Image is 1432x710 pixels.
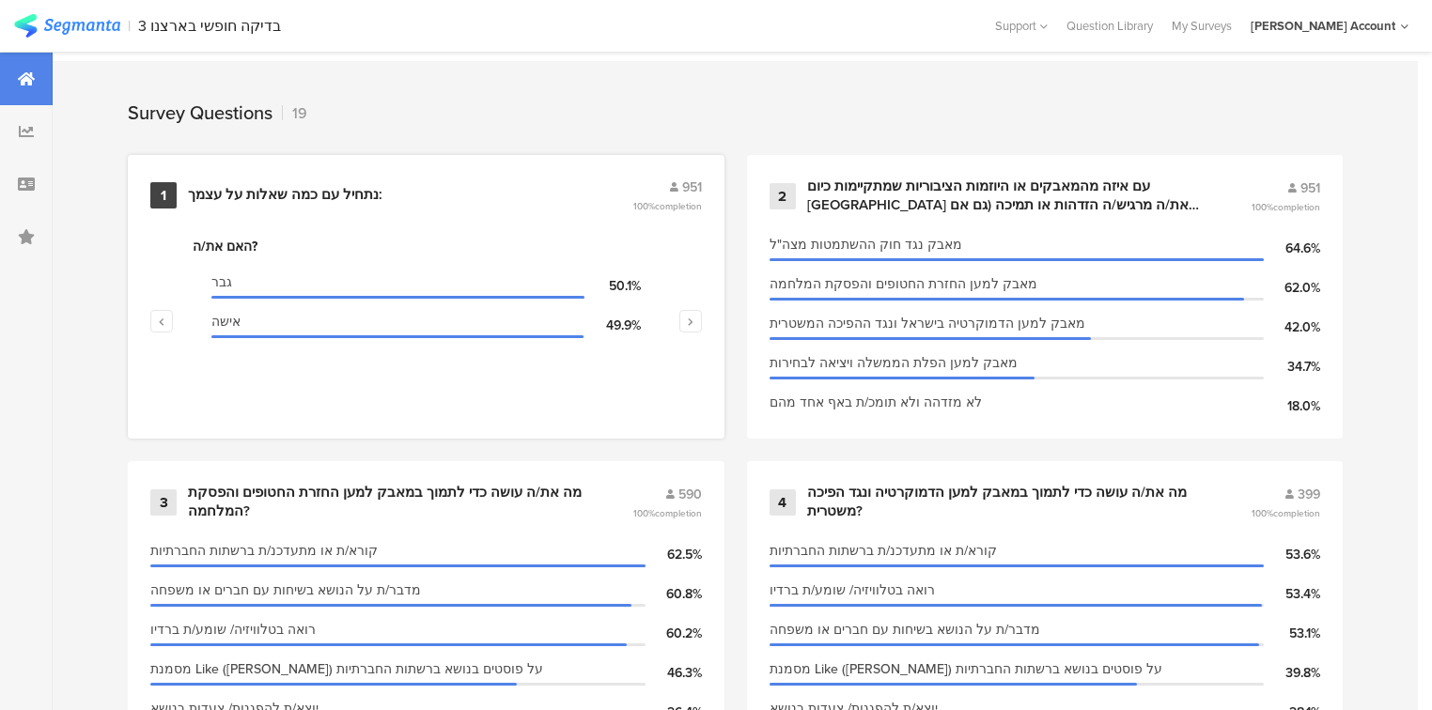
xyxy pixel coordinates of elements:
[128,15,131,37] div: |
[211,312,241,332] span: אישה
[655,199,702,213] span: completion
[678,485,702,504] span: 590
[1264,624,1320,643] div: 53.1%
[584,276,641,296] div: 50.1%
[211,272,232,292] span: גבר
[1252,506,1320,520] span: 100%
[633,199,702,213] span: 100%
[807,177,1206,214] div: עם איזה מהמאבקים או היוזמות הציבוריות שמתקיימות כיום [GEOGRAPHIC_DATA] את/ה מרגיש/ה הזדהות או תמי...
[150,580,421,600] span: מדבר/ת על הנושא בשיחות עם חברים או משפחה
[193,237,660,256] div: האם את/ה?
[150,620,316,640] span: רואה בטלוויזיה/ שומע/ת ברדיו
[646,624,702,643] div: 60.2%
[1264,239,1320,258] div: 64.6%
[1264,584,1320,604] div: 53.4%
[1252,200,1320,214] span: 100%
[1264,357,1320,377] div: 34.7%
[770,580,935,600] span: רואה בטלוויזיה/ שומע/ת ברדיו
[807,484,1206,520] div: מה את/ה עושה כדי לתמוך במאבק למען הדמוקרטיה ונגד הפיכה משטרית?
[282,102,307,124] div: 19
[1298,485,1320,504] span: 399
[1264,278,1320,298] div: 62.0%
[770,393,982,412] span: לא מזדהה ולא תומכ/ת באף אחד מהם
[188,186,382,205] div: נתחיל עם כמה ﻿שאלות על עצמך:
[646,663,702,683] div: 46.3%
[150,489,177,516] div: 3
[770,659,1162,679] span: מסמנת Like ([PERSON_NAME]) על פוסטים בנושא ברשתות החברתיות
[1251,17,1395,35] div: [PERSON_NAME] Account
[1057,17,1162,35] a: Question Library
[1264,396,1320,416] div: 18.0%
[150,541,378,561] span: קורא/ת או מתעדכנ/ת ברשתות החברתיות
[150,659,543,679] span: מסמנת Like ([PERSON_NAME]) על פוסטים בנושא ברשתות החברתיות
[633,506,702,520] span: 100%
[770,314,1085,333] span: מאבק למען הדמוקרטיה בישראל ונגד ההפיכה המשטרית
[1162,17,1241,35] a: My Surveys
[770,235,962,255] span: מאבק נגד חוק ההשתמטות מצה"ל
[770,353,1018,373] span: מאבק למען הפלת הממשלה ויציאה לבחירות
[770,489,796,516] div: 4
[138,17,281,35] div: 3 בדיקה חופשי בארצנו
[128,99,272,127] div: Survey Questions
[770,541,997,561] span: קורא/ת או מתעדכנ/ת ברשתות החברתיות
[646,545,702,564] div: 62.5%
[995,11,1048,40] div: Support
[770,274,1037,294] span: מאבק למען החזרת החטופים והפסקת המלחמה
[1300,178,1320,198] span: 951
[150,182,177,208] div: 1
[646,584,702,604] div: 60.8%
[1264,545,1320,564] div: 53.6%
[584,316,641,335] div: 49.9%
[1273,200,1320,214] span: completion
[1264,663,1320,683] div: 39.8%
[682,177,702,197] span: 951
[188,484,587,520] div: מה את/ה עושה כדי לתמוך במאבק למען החזרת החטופים והפסקת המלחמה?
[655,506,702,520] span: completion
[1273,506,1320,520] span: completion
[14,14,120,38] img: segmanta logo
[1264,317,1320,337] div: 42.0%
[770,183,796,209] div: 2
[770,620,1040,640] span: מדבר/ת על הנושא בשיחות עם חברים או משפחה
